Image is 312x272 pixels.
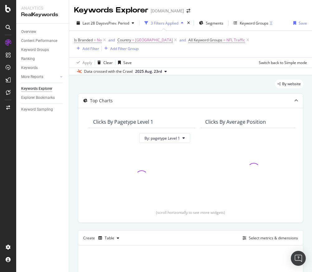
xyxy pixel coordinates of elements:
[21,106,64,113] a: Keyword Sampling
[196,18,226,28] button: Segments
[135,36,173,44] span: [GEOGRAPHIC_DATA]
[291,251,306,266] div: Open Intercom Messenger
[21,47,49,53] div: Keyword Groups
[105,21,129,26] span: vs Prev. Period
[21,56,64,62] a: Ranking
[90,98,113,104] div: Top Charts
[249,235,298,241] div: Select metrics & dimensions
[103,60,113,65] div: Clear
[21,11,64,18] div: RealKeywords
[21,74,58,80] a: More Reports
[21,95,55,101] div: Explorer Bookmarks
[240,21,268,26] div: Keyword Groups
[259,60,307,65] div: Switch back to Simple mode
[83,46,99,51] div: Add Filter
[179,37,186,43] button: and
[275,80,303,88] div: legacy label
[139,133,190,143] button: By: pagetype Level 1
[83,60,92,65] div: Apply
[74,18,137,28] button: Last 28 DaysvsPrev. Period
[151,21,178,26] div: 3 Filters Applied
[21,29,36,35] div: Overview
[96,233,122,243] button: Table
[240,234,298,242] button: Select metrics & dimensions
[94,37,96,43] span: =
[74,37,93,43] span: Is Branded
[117,37,131,43] span: Country
[21,56,35,62] div: Ranking
[21,38,64,44] a: Content Performance
[142,18,186,28] button: 3 Filters Applied
[74,58,92,67] button: Apply
[116,58,132,67] button: Save
[133,68,169,75] button: 2025 Aug. 23rd
[21,29,64,35] a: Overview
[21,74,43,80] div: More Reports
[21,5,64,11] div: Analytics
[256,58,307,67] button: Switch back to Simple mode
[102,45,139,52] button: Add Filter Group
[108,37,115,43] button: and
[223,37,225,43] span: =
[282,82,301,86] span: By website
[299,21,307,26] div: Save
[21,85,64,92] a: Keywords Explorer
[97,36,102,44] span: No
[231,18,275,28] button: Keyword Groups
[205,119,266,125] div: Clicks By Average Position
[206,21,223,26] span: Segments
[226,36,245,44] span: NFL Traffic
[188,37,222,43] span: All Keyword Groups
[21,85,52,92] div: Keywords Explorer
[21,106,53,113] div: Keyword Sampling
[21,65,38,71] div: Keywords
[21,38,57,44] div: Content Performance
[86,210,295,215] div: (scroll horizontally to see more widgets)
[74,45,99,52] button: Add Filter
[93,119,153,125] div: Clicks By pagetype Level 1
[83,21,105,26] span: Last 28 Days
[84,69,133,74] div: Data crossed with the Crawl
[186,20,191,26] div: times
[21,47,64,53] a: Keyword Groups
[151,8,184,14] div: [DOMAIN_NAME]
[187,9,190,13] div: arrow-right-arrow-left
[105,236,114,240] div: Table
[21,65,64,71] a: Keywords
[135,69,162,74] span: 2025 Aug. 23rd
[110,46,139,51] div: Add Filter Group
[83,233,122,243] div: Create
[132,37,134,43] span: =
[74,5,148,16] div: Keywords Explorer
[21,95,64,101] a: Explorer Bookmarks
[291,18,307,28] button: Save
[144,136,180,141] span: By: pagetype Level 1
[123,60,132,65] div: Save
[95,58,113,67] button: Clear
